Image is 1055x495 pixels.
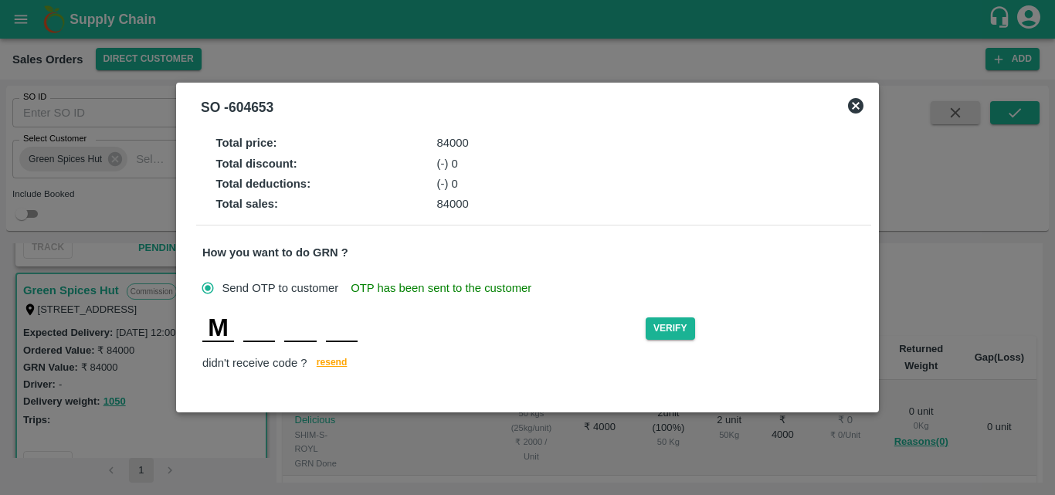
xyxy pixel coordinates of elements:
[202,246,348,259] strong: How you want to do GRN ?
[351,280,531,297] span: OTP has been sent to the customer
[307,354,357,374] button: resend
[437,137,469,149] span: 84000
[437,178,458,190] span: (-) 0
[222,280,338,297] span: Send OTP to customer
[215,198,278,210] strong: Total sales :
[215,158,297,170] strong: Total discount :
[215,137,276,149] strong: Total price :
[201,97,273,118] div: SO - 604653
[215,178,310,190] strong: Total deductions :
[202,354,865,374] div: didn't receive code ?
[317,354,348,371] span: resend
[437,198,469,210] span: 84000
[437,158,458,170] span: (-) 0
[646,317,695,340] button: Verify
